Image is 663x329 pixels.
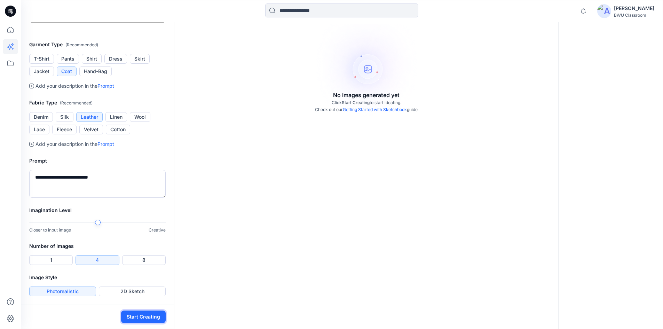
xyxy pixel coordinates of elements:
[65,42,98,47] span: ( Recommended )
[343,107,407,112] a: Getting Started with Sketchbook
[99,287,166,296] button: 2D Sketch
[29,206,166,214] h2: Imagination Level
[82,54,102,64] button: Shirt
[29,255,73,265] button: 1
[29,287,96,296] button: Photorealistic
[104,54,127,64] button: Dress
[130,54,150,64] button: Skirt
[29,99,166,107] h2: Fabric Type
[614,4,654,13] div: [PERSON_NAME]
[29,66,54,76] button: Jacket
[29,157,166,165] h2: Prompt
[56,112,73,122] button: Silk
[29,40,166,49] h2: Garment Type
[149,227,166,234] p: Creative
[597,4,611,18] img: avatar
[315,99,418,113] p: Click to start ideating. Check out our guide
[29,112,53,122] button: Denim
[29,54,54,64] button: T-Shirt
[97,83,114,89] a: Prompt
[122,255,166,265] button: 8
[29,273,166,282] h2: Image Style
[52,125,77,134] button: Fleece
[97,141,114,147] a: Prompt
[342,100,370,105] span: Start Creating
[79,125,103,134] button: Velvet
[60,100,93,105] span: ( Recommended )
[35,140,114,148] p: Add your description in the
[76,255,119,265] button: 4
[106,125,130,134] button: Cotton
[29,242,166,250] h2: Number of Images
[614,13,654,18] div: BWU Classroom
[57,66,77,76] button: Coat
[29,227,71,234] p: Closer to input image
[105,112,127,122] button: Linen
[76,112,103,122] button: Leather
[79,66,112,76] button: Hand-Bag
[29,125,49,134] button: Lace
[57,54,79,64] button: Pants
[333,91,400,99] p: No images generated yet
[121,311,166,323] button: Start Creating
[130,112,150,122] button: Wool
[35,82,114,90] p: Add your description in the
